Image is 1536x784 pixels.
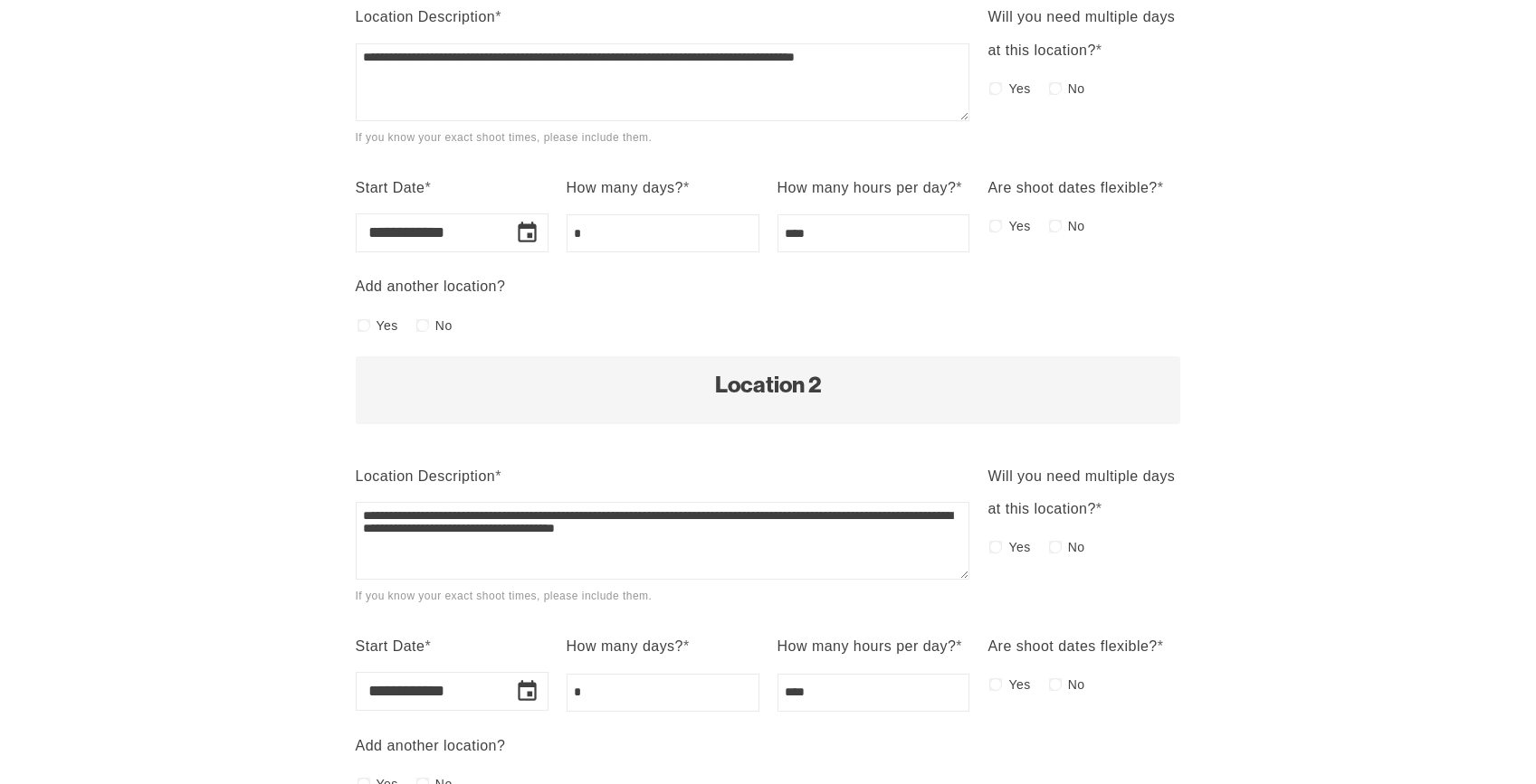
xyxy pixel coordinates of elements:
span: Start Date [356,638,425,654]
input: How many hours per day?* [778,214,970,252]
input: How many days?* [567,674,759,712]
input: No [1049,220,1062,232]
input: No [1049,541,1062,553]
span: How many hours per day? [778,180,957,195]
span: How many hours per day? [778,638,957,654]
input: Date field for Start Date [356,672,501,711]
input: Yes [358,319,370,332]
input: How many hours per day?* [778,674,970,712]
h2: Location 2 [374,374,1163,397]
input: No [1049,678,1062,691]
span: Yes [1008,672,1030,697]
span: Location Description [356,9,496,24]
span: Start Date [356,180,425,195]
span: Add another location? [356,738,506,753]
input: No [416,319,429,332]
span: Are shoot dates flexible? [987,638,1157,654]
input: Date field for Start Date [356,213,501,252]
span: Location Description [356,468,496,484]
span: Yes [1008,213,1030,239]
input: Yes [989,82,1002,95]
button: Choose date, selected date is Oct 30, 2025 [508,213,547,252]
span: Yes [1008,534,1030,560]
span: Are shoot dates flexible? [987,180,1157,195]
span: If you know your exact shoot times, please include them. [356,131,653,144]
span: How many days? [567,180,683,195]
span: Add another location? [356,279,506,294]
span: No [435,313,453,338]
span: If you know your exact shoot times, please include them. [356,590,653,602]
input: No [1049,82,1062,95]
span: Yes [377,313,398,338]
button: Choose date, selected date is Oct 27, 2025 [508,672,547,711]
input: How many days?* [567,214,759,252]
span: No [1068,76,1085,101]
input: Yes [989,678,1002,691]
input: Yes [989,541,1002,553]
textarea: Location Description*If you know your exact shoot times, please include them. [356,43,970,121]
span: How many days? [567,638,683,654]
span: No [1068,672,1085,697]
span: Yes [1008,76,1030,101]
span: No [1068,213,1085,239]
input: Yes [989,220,1002,232]
span: Will you need multiple days at this location? [987,468,1175,516]
span: No [1068,534,1085,560]
span: Will you need multiple days at this location? [987,9,1175,57]
textarea: Location Description*If you know your exact shoot times, please include them. [356,502,970,580]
